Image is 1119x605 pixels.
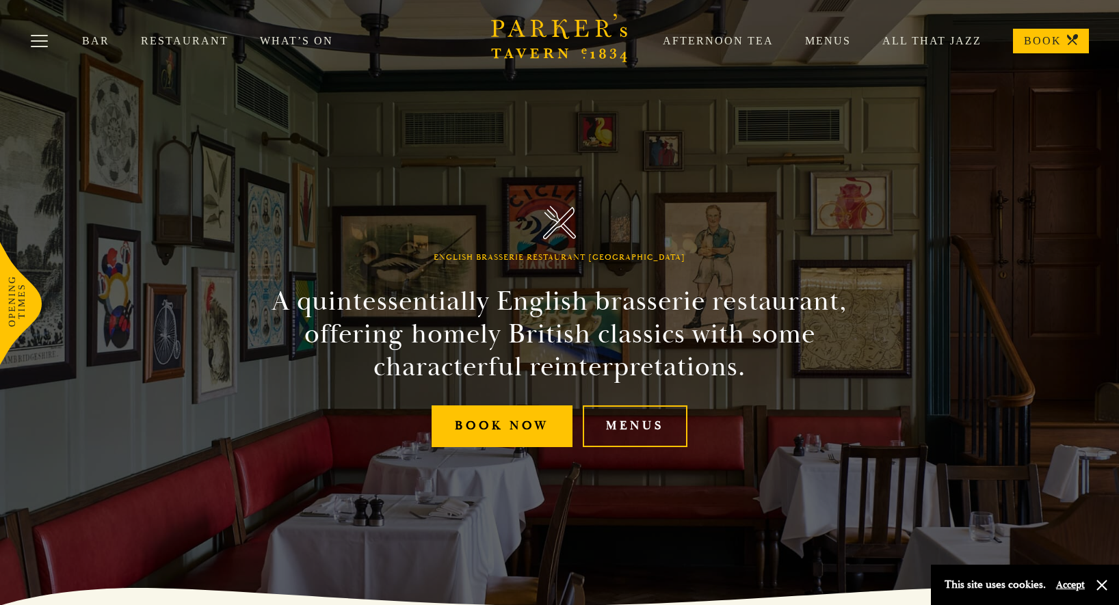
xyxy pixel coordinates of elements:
a: Menus [583,405,687,447]
h2: A quintessentially English brasserie restaurant, offering homely British classics with some chara... [248,285,871,384]
a: Book Now [432,405,572,447]
p: This site uses cookies. [945,575,1046,595]
h1: English Brasserie Restaurant [GEOGRAPHIC_DATA] [434,253,685,263]
img: Parker's Tavern Brasserie Cambridge [543,206,577,239]
button: Close and accept [1095,578,1109,592]
button: Accept [1056,578,1085,591]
